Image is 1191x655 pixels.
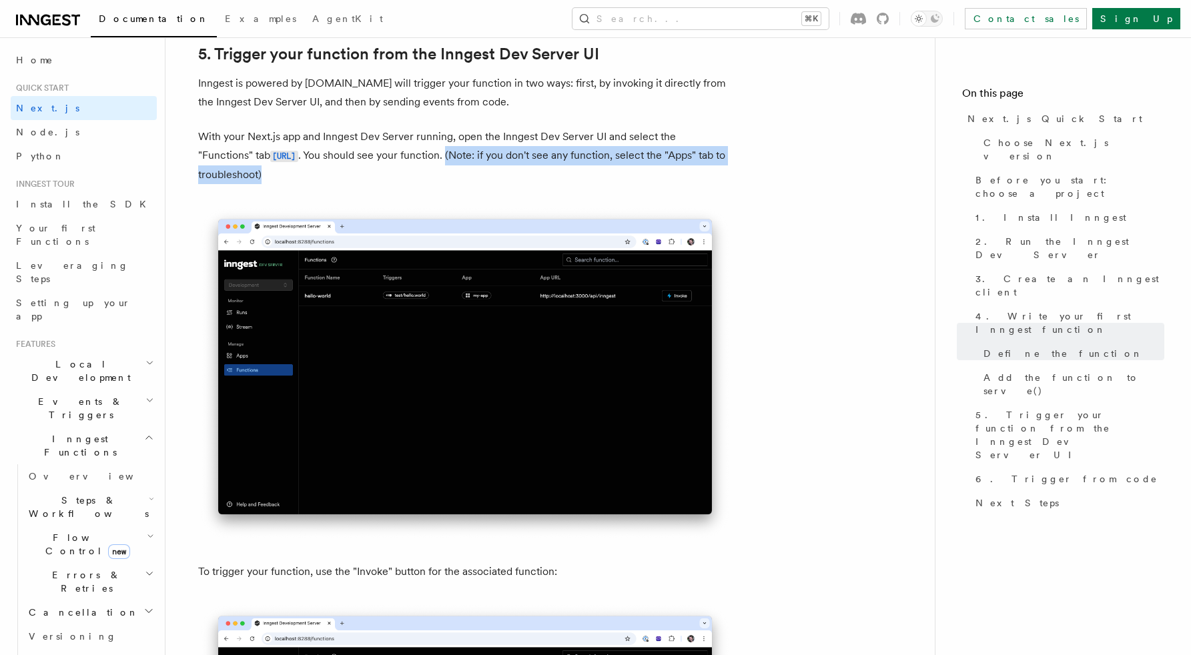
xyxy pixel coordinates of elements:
a: Contact sales [965,8,1087,29]
span: AgentKit [312,13,383,24]
span: Python [16,151,65,161]
button: Toggle dark mode [911,11,943,27]
a: AgentKit [304,4,391,36]
span: Install the SDK [16,199,154,209]
span: Setting up your app [16,297,131,321]
a: 1. Install Inngest [970,205,1164,229]
span: 4. Write your first Inngest function [975,309,1164,336]
a: Next.js Quick Start [962,107,1164,131]
a: 5. Trigger your function from the Inngest Dev Server UI [198,45,599,63]
a: 3. Create an Inngest client [970,267,1164,304]
span: Choose Next.js version [983,136,1164,163]
span: Leveraging Steps [16,260,129,284]
span: Next.js [16,103,79,113]
a: Overview [23,464,157,488]
button: Steps & Workflows [23,488,157,526]
a: 4. Write your first Inngest function [970,304,1164,342]
button: Cancellation [23,600,157,624]
a: Node.js [11,120,157,144]
a: Your first Functions [11,216,157,253]
span: Add the function to serve() [983,371,1164,398]
span: Examples [225,13,296,24]
p: With your Next.js app and Inngest Dev Server running, open the Inngest Dev Server UI and select t... [198,127,732,184]
a: Next.js [11,96,157,120]
button: Search...⌘K [572,8,829,29]
button: Events & Triggers [11,390,157,427]
button: Inngest Functions [11,427,157,464]
span: Local Development [11,358,145,384]
span: Quick start [11,83,69,93]
a: Documentation [91,4,217,37]
a: Define the function [978,342,1164,366]
kbd: ⌘K [802,12,821,25]
span: 2. Run the Inngest Dev Server [975,235,1164,261]
img: Inngest Dev Server web interface's functions tab with functions listed [198,205,732,541]
span: Events & Triggers [11,395,145,422]
span: Next.js Quick Start [967,112,1142,125]
span: Errors & Retries [23,568,145,595]
a: Examples [217,4,304,36]
a: 2. Run the Inngest Dev Server [970,229,1164,267]
a: Before you start: choose a project [970,168,1164,205]
span: Next Steps [975,496,1059,510]
span: Overview [29,471,166,482]
p: Inngest is powered by [DOMAIN_NAME] will trigger your function in two ways: first, by invoking it... [198,74,732,111]
a: Setting up your app [11,291,157,328]
span: 6. Trigger from code [975,472,1158,486]
span: Inngest tour [11,179,75,189]
p: To trigger your function, use the "Invoke" button for the associated function: [198,562,732,581]
span: Inngest Functions [11,432,144,459]
code: [URL] [270,151,298,162]
h4: On this page [962,85,1164,107]
a: [URL] [270,149,298,161]
span: 1. Install Inngest [975,211,1126,224]
span: Steps & Workflows [23,494,149,520]
span: Define the function [983,347,1143,360]
a: Install the SDK [11,192,157,216]
a: Python [11,144,157,168]
button: Flow Controlnew [23,526,157,563]
span: 3. Create an Inngest client [975,272,1164,299]
span: Versioning [29,631,117,642]
span: Node.js [16,127,79,137]
span: Cancellation [23,606,139,619]
a: Versioning [23,624,157,648]
button: Errors & Retries [23,563,157,600]
a: 6. Trigger from code [970,467,1164,491]
span: Your first Functions [16,223,95,247]
span: Home [16,53,53,67]
span: 5. Trigger your function from the Inngest Dev Server UI [975,408,1164,462]
a: Home [11,48,157,72]
button: Local Development [11,352,157,390]
a: Choose Next.js version [978,131,1164,168]
a: 5. Trigger your function from the Inngest Dev Server UI [970,403,1164,467]
a: Add the function to serve() [978,366,1164,403]
a: Next Steps [970,491,1164,515]
span: Flow Control [23,531,147,558]
span: Features [11,339,55,350]
span: new [108,544,130,559]
span: Documentation [99,13,209,24]
a: Sign Up [1092,8,1180,29]
span: Before you start: choose a project [975,173,1164,200]
a: Leveraging Steps [11,253,157,291]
